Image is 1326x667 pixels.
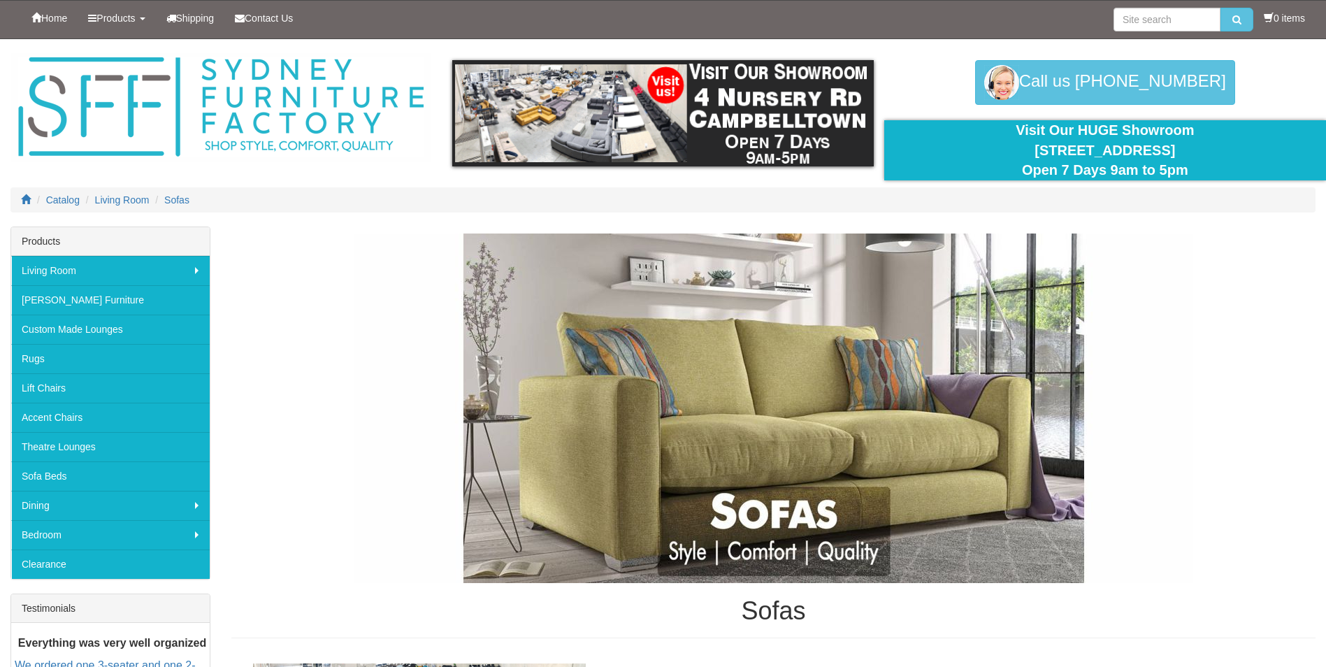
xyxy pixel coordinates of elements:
[11,227,210,256] div: Products
[11,491,210,520] a: Dining
[11,520,210,550] a: Bedroom
[11,53,431,162] img: Sydney Furniture Factory
[11,285,210,315] a: [PERSON_NAME] Furniture
[95,194,150,206] a: Living Room
[231,597,1316,625] h1: Sofas
[11,344,210,373] a: Rugs
[11,461,210,491] a: Sofa Beds
[41,13,67,24] span: Home
[11,315,210,344] a: Custom Made Lounges
[11,373,210,403] a: Lift Chairs
[18,637,206,649] b: Everything was very well organized
[156,1,225,36] a: Shipping
[96,13,135,24] span: Products
[11,403,210,432] a: Accent Chairs
[354,234,1193,583] img: Sofas
[245,13,293,24] span: Contact Us
[21,1,78,36] a: Home
[11,550,210,579] a: Clearance
[46,194,80,206] a: Catalog
[895,120,1316,180] div: Visit Our HUGE Showroom [STREET_ADDRESS] Open 7 Days 9am to 5pm
[11,432,210,461] a: Theatre Lounges
[164,194,189,206] a: Sofas
[224,1,303,36] a: Contact Us
[176,13,215,24] span: Shipping
[11,594,210,623] div: Testimonials
[78,1,155,36] a: Products
[452,60,873,166] img: showroom.gif
[1114,8,1220,31] input: Site search
[11,256,210,285] a: Living Room
[1264,11,1305,25] li: 0 items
